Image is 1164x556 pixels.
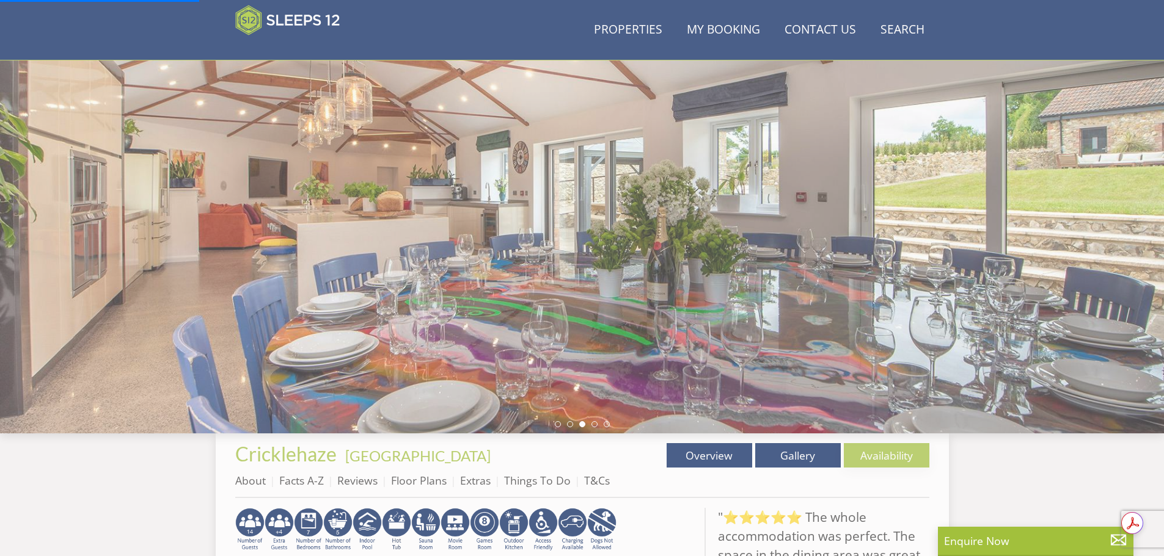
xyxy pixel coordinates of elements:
a: Gallery [755,443,841,468]
a: My Booking [682,16,765,44]
a: About [235,473,266,488]
a: Cricklehaze [235,442,340,466]
p: Enquire Now [944,533,1127,549]
img: AD_4nXcnT2OPG21WxYUhsl9q61n1KejP7Pk9ESVM9x9VetD-X_UXXoxAKaMRZGYNcSGiAsmGyKm0QlThER1osyFXNLmuYOVBV... [558,508,587,552]
img: AD_4nXdxWG_VJzWvdcEgUAXGATx6wR9ALf-b3pO0Wv8JqPQicHBbIur_fycMGrCfvtJxUkL7_dC_Ih2A3VWjPzrEQCT_Y6-em... [323,508,353,552]
img: AD_4nXcpX5uDwed6-YChlrI2BYOgXwgg3aqYHOhRm0XfZB-YtQW2NrmeCr45vGAfVKUq4uWnc59ZmEsEzoF5o39EWARlT1ewO... [382,508,411,552]
a: Contact Us [780,16,861,44]
a: Floor Plans [391,473,447,488]
a: Properties [589,16,667,44]
img: AD_4nXfpvCopSjPgFbrTpZ4Gb7z5vnaH8jAbqJolZQMpS62V5cqRSJM9TeuVSL7bGYE6JfFcU1DuF4uSwvi9kHIO1tFmPipW4... [294,508,323,552]
iframe: Customer reviews powered by Trustpilot [229,43,357,53]
img: AD_4nXe3VD57-M2p5iq4fHgs6WJFzKj8B0b3RcPFe5LKK9rgeZlFmFoaMJPsJOOJzc7Q6RMFEqsjIZ5qfEJu1txG3QLmI_2ZW... [529,508,558,552]
a: [GEOGRAPHIC_DATA] [345,447,491,464]
a: T&Cs [584,473,610,488]
img: AD_4nXfkFtrpaXUtUFzPNUuRY6lw1_AXVJtVz-U2ei5YX5aGQiUrqNXS9iwbJN5FWUDjNILFFLOXd6gEz37UJtgCcJbKwxVV0... [587,508,617,552]
img: AD_4nXdrZMsjcYNLGsKuA84hRzvIbesVCpXJ0qqnwZoX5ch9Zjv73tWe4fnFRs2gJ9dSiUubhZXckSJX_mqrZBmYExREIfryF... [470,508,499,552]
a: Search [876,16,929,44]
a: Extras [460,473,491,488]
img: Sleeps 12 [235,5,340,35]
img: AD_4nXful-Fd_N7IaUezfVaozT31pL8dwNIF0Qrrqe13RrFw6n_jpsViquNpKCns0kxSZ7IzeFv_AThAwWsq12-Tbyj1odoZK... [235,508,265,552]
a: Facts A-Z [279,473,324,488]
img: AD_4nXfP_KaKMqx0g0JgutHT0_zeYI8xfXvmwo0MsY3H4jkUzUYMTusOxEa3Skhnz4D7oQ6oXH13YSgM5tXXReEg6aaUXi7Eu... [265,508,294,552]
img: AD_4nXfTH09p_77QXgSCMRwRHt9uPNW8Va4Uit02IXPabNXDWzciDdevrPBrTCLz6v3P7E_ej9ytiKnaxPMKY2ysUWAwIMchf... [499,508,529,552]
img: AD_4nXei2dp4L7_L8OvME76Xy1PUX32_NMHbHVSts-g-ZAVb8bILrMcUKZI2vRNdEqfWP017x6NFeUMZMqnp0JYknAB97-jDN... [353,508,382,552]
img: AD_4nXdjbGEeivCGLLmyT_JEP7bTfXsjgyLfnLszUAQeQ4RcokDYHVBt5R8-zTDbAVICNoGv1Dwc3nsbUb1qR6CAkrbZUeZBN... [411,508,441,552]
img: AD_4nXcMx2CE34V8zJUSEa4yj9Pppk-n32tBXeIdXm2A2oX1xZoj8zz1pCuMiQujsiKLZDhbHnQsaZvA37aEfuFKITYDwIrZv... [441,508,470,552]
span: Cricklehaze [235,442,337,466]
span: - [340,447,491,464]
a: Availability [844,443,929,468]
a: Reviews [337,473,378,488]
a: Overview [667,443,752,468]
a: Things To Do [504,473,571,488]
